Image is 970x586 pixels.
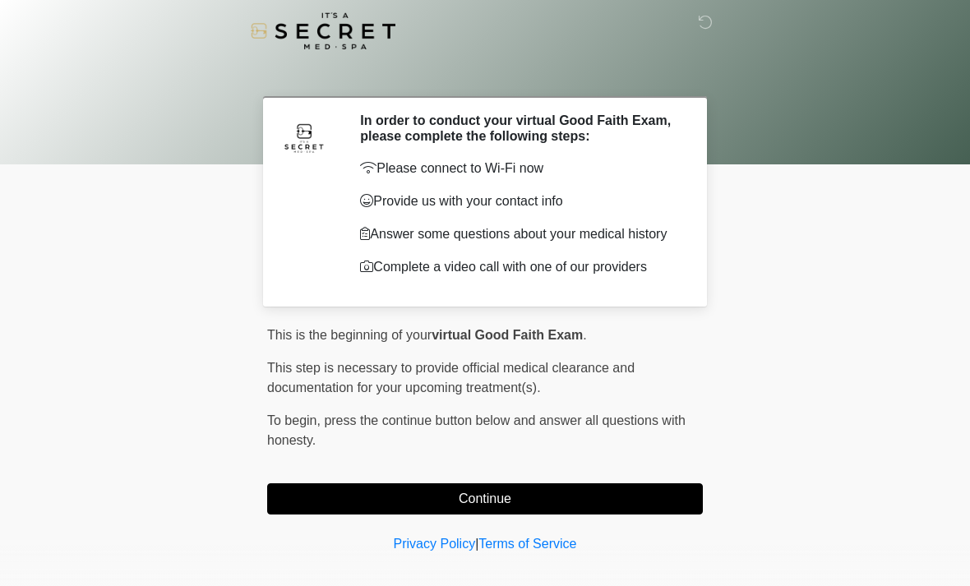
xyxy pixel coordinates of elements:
p: Please connect to Wi-Fi now [360,159,678,178]
img: It's A Secret Med Spa Logo [251,12,395,49]
h2: In order to conduct your virtual Good Faith Exam, please complete the following steps: [360,113,678,144]
a: Privacy Policy [394,537,476,551]
span: To begin, [267,413,324,427]
p: Complete a video call with one of our providers [360,257,678,277]
p: Provide us with your contact info [360,191,678,211]
span: This step is necessary to provide official medical clearance and documentation for your upcoming ... [267,361,635,395]
strong: virtual Good Faith Exam [432,328,583,342]
img: Agent Avatar [279,113,329,162]
a: Terms of Service [478,537,576,551]
a: | [475,537,478,551]
h1: ‎ ‎ [255,59,715,90]
span: press the continue button below and answer all questions with honesty. [267,413,686,447]
span: . [583,328,586,342]
span: This is the beginning of your [267,328,432,342]
button: Continue [267,483,703,514]
p: Answer some questions about your medical history [360,224,678,244]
